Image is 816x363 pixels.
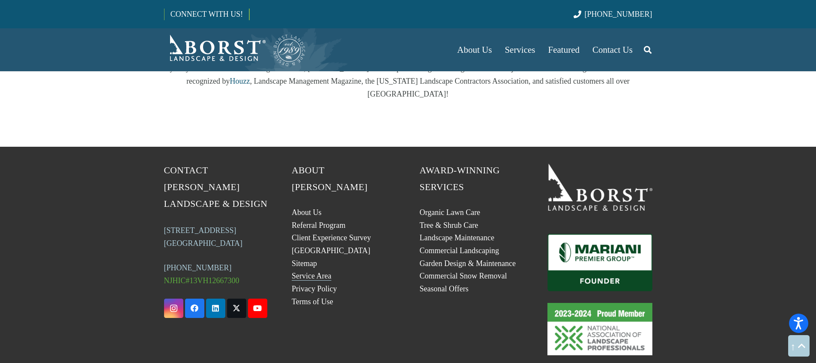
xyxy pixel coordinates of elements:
a: Facebook [185,299,204,318]
span: About Us [457,45,492,55]
span: Contact Us [592,45,633,55]
span: Award-Winning Services [420,165,500,192]
a: Mariani_Badge_Full_Founder [547,234,652,291]
a: Privacy Policy [292,284,337,293]
a: Client Experience Survey [292,233,371,242]
a: Commercial Snow Removal [420,272,507,280]
a: Referral Program [292,221,345,230]
a: Houzz [230,77,250,85]
a: [PHONE_NUMBER] [164,263,232,272]
a: LinkedIn [206,299,225,318]
a: Service Area [292,272,331,280]
a: About Us [451,28,498,71]
a: [PHONE_NUMBER] [574,10,652,18]
a: [GEOGRAPHIC_DATA] [292,246,371,255]
a: Featured [542,28,586,71]
a: Tree & Shrub Care [420,221,478,230]
a: [STREET_ADDRESS][GEOGRAPHIC_DATA] [164,226,243,248]
a: 19BorstLandscape_Logo_W [547,162,652,210]
a: X [227,299,246,318]
a: About Us [292,208,322,217]
span: Contact [PERSON_NAME] Landscape & Design [164,165,268,209]
a: Borst-Logo [164,33,306,67]
a: Sitemap [292,259,317,268]
span: [PHONE_NUMBER] [585,10,652,18]
a: CONNECT WITH US! [164,4,249,24]
a: Services [498,28,541,71]
a: 23-24_Proud_Member_logo [547,303,652,355]
a: Commercial Landscaping [420,246,499,255]
span: About [PERSON_NAME] [292,165,368,192]
a: Seasonal Offers [420,284,469,293]
span: NJHIC#13VH12667300 [164,276,239,285]
span: Services [505,45,535,55]
a: Garden Design & Maintenance [420,259,516,268]
a: Contact Us [586,28,639,71]
a: Organic Lawn Care [420,208,481,217]
a: Terms of Use [292,297,333,306]
a: Search [639,39,656,60]
a: Back to top [788,335,810,357]
a: Landscape Maintenance [420,233,494,242]
a: Instagram [164,299,183,318]
a: YouTube [248,299,267,318]
span: Featured [548,45,580,55]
